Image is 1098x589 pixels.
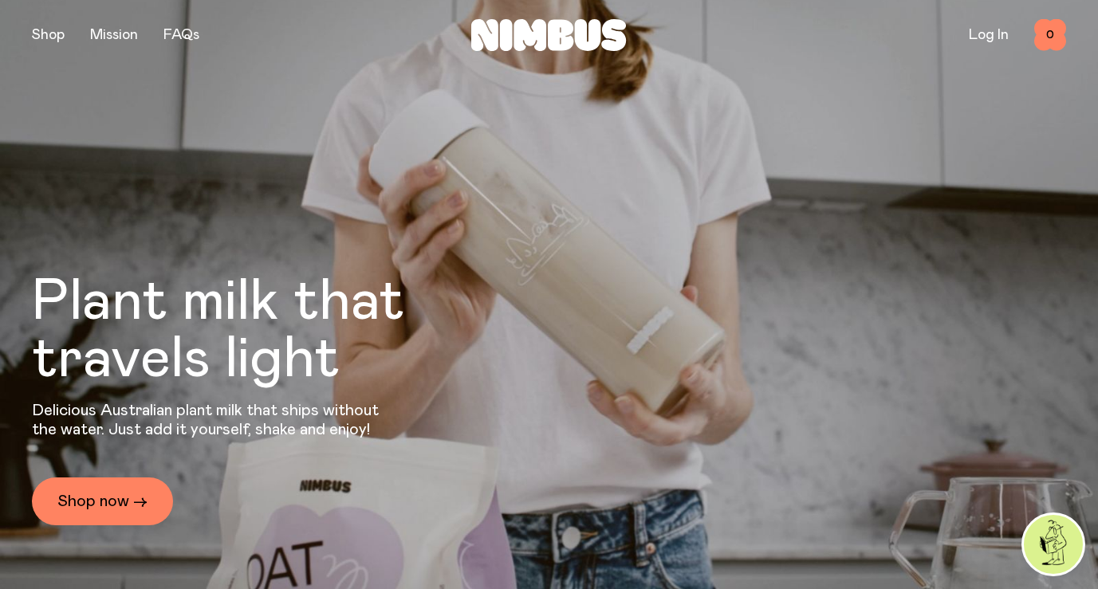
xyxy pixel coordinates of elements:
img: agent [1024,515,1083,574]
a: Mission [90,28,138,42]
a: Log In [969,28,1009,42]
a: Shop now → [32,477,173,525]
h1: Plant milk that travels light [32,273,491,388]
a: FAQs [163,28,199,42]
button: 0 [1034,19,1066,51]
p: Delicious Australian plant milk that ships without the water. Just add it yourself, shake and enjoy! [32,401,389,439]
